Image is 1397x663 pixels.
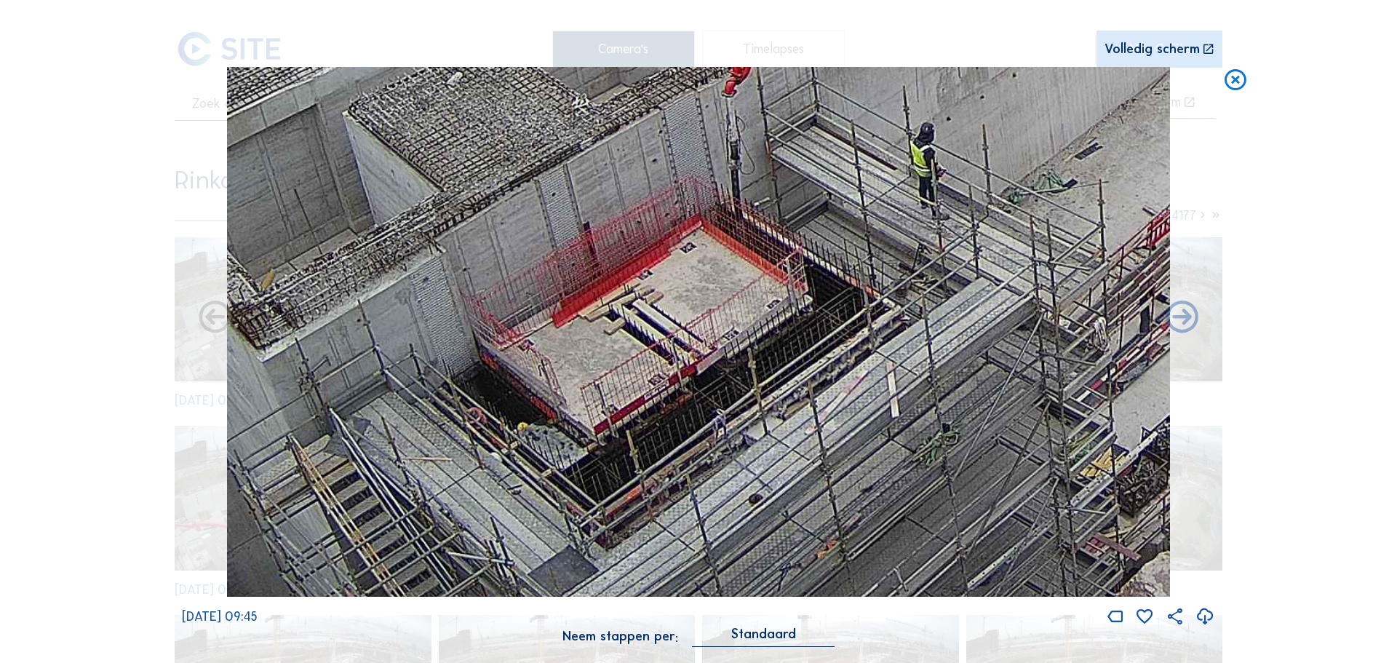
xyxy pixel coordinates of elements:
[1105,43,1200,57] div: Volledig scherm
[562,630,678,643] div: Neem stappen per:
[182,608,258,624] span: [DATE] 09:45
[227,67,1170,598] img: Image
[196,298,234,338] i: Forward
[692,627,835,647] div: Standaard
[1163,298,1201,338] i: Back
[731,627,796,640] div: Standaard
